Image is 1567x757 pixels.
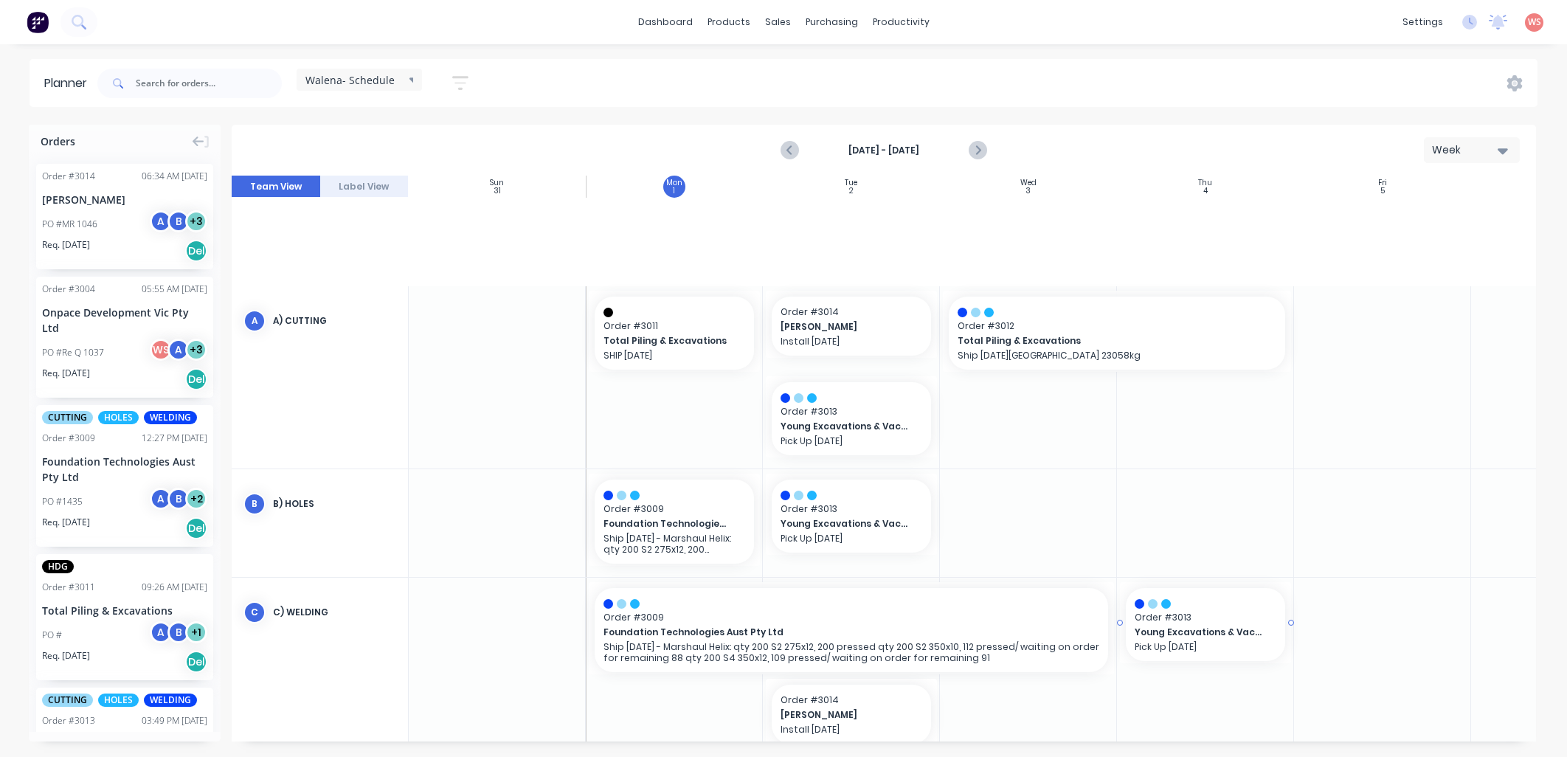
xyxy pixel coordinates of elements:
div: PO # [42,629,62,642]
div: Del [185,368,207,390]
a: dashboard [631,11,700,33]
div: 1 [673,187,675,195]
div: Fri [1378,179,1387,187]
span: HOLES [98,411,139,424]
div: 12:27 PM [DATE] [142,432,207,445]
span: Young Excavations & Vac Hire [1135,626,1262,639]
span: Order # 3009 [603,611,1099,624]
div: Week [1432,142,1500,158]
button: Label View [320,176,409,198]
div: B [167,210,190,232]
div: settings [1395,11,1450,33]
p: Ship [DATE][GEOGRAPHIC_DATA] 23058kg [958,350,1276,361]
div: A [167,339,190,361]
div: B) Holes [273,497,396,511]
div: Onpace Development Vic Pty Ltd [42,305,207,336]
div: WS [150,339,172,361]
div: 31 [494,187,501,195]
span: WELDING [144,411,197,424]
p: Pick Up [DATE] [781,533,922,544]
div: Order # 3011 [42,581,95,594]
span: Req. [DATE] [42,516,90,529]
div: Order # 3009 [42,432,95,445]
div: Order # 3004 [42,283,95,296]
span: Order # 3014 [781,694,922,707]
span: Order # 3014 [781,305,922,319]
div: 5 [1380,187,1385,195]
p: Ship [DATE] - Marshaul Helix: qty 200 S2 275x12, 200 pressed qty 200 S2 350x10, 112 pressed/ wait... [603,641,1099,663]
div: Del [185,240,207,262]
div: C [243,601,266,623]
span: Order # 3013 [781,405,922,418]
span: Orders [41,134,75,149]
div: Del [185,517,207,539]
div: + 1 [185,621,207,643]
span: WELDING [144,694,197,707]
strong: [DATE] - [DATE] [810,144,958,157]
span: HDG [42,560,74,573]
button: Week [1424,137,1520,163]
div: 2 [849,187,854,195]
span: Young Excavations & Vac Hire [781,517,908,530]
p: Install [DATE] [781,336,922,347]
p: SHIP [DATE] [603,350,745,361]
span: Req. [DATE] [42,238,90,252]
span: Order # 3013 [1135,611,1276,624]
img: Factory [27,11,49,33]
div: Foundation Technologies Aust Pty Ltd [42,454,207,485]
div: Order # 3014 [42,170,95,183]
div: + 3 [185,210,207,232]
div: 4 [1203,187,1208,195]
div: A [150,210,172,232]
div: purchasing [798,11,865,33]
div: Order # 3013 [42,714,95,727]
div: A) Cutting [273,314,396,328]
span: [PERSON_NAME] [781,708,908,722]
div: sales [758,11,798,33]
div: A [150,621,172,643]
span: Young Excavations & Vac Hire [781,420,908,433]
div: B [167,621,190,643]
div: A [243,310,266,332]
span: Order # 3011 [603,319,745,333]
span: Order # 3009 [603,502,745,516]
div: Mon [666,179,682,187]
div: A [150,488,172,510]
span: Foundation Technologies Aust Pty Ltd [603,517,731,530]
div: PO #1435 [42,495,83,508]
div: [PERSON_NAME] [42,192,207,207]
div: PO #Re Q 1037 [42,346,104,359]
span: [PERSON_NAME] [781,320,908,333]
span: Order # 3013 [781,502,922,516]
div: Total Piling & Excavations [42,603,207,618]
div: + 3 [185,339,207,361]
span: Req. [DATE] [42,649,90,663]
div: products [700,11,758,33]
p: Pick Up [DATE] [1135,641,1276,652]
span: Walena- Schedule [305,72,395,88]
div: 3 [1025,187,1031,195]
span: HOLES [98,694,139,707]
span: Total Piling & Excavations [603,334,731,348]
div: 09:26 AM [DATE] [142,581,207,594]
p: Ship [DATE] - Marshaul Helix: qty 200 S2 275x12, 200 pressed qty 200 S2 350x10, 112 pressed/ wait... [603,533,745,555]
span: Total Piling & Excavations [958,334,1245,348]
div: 06:34 AM [DATE] [142,170,207,183]
span: Foundation Technologies Aust Pty Ltd [603,626,1050,639]
div: B [167,488,190,510]
span: Order # 3012 [958,319,1276,333]
p: Install [DATE] [781,724,922,735]
div: Sun [490,179,504,187]
div: C) Welding [273,606,396,619]
div: 05:55 AM [DATE] [142,283,207,296]
div: 03:49 PM [DATE] [142,714,207,727]
div: Del [185,651,207,673]
div: PO #MR 1046 [42,218,97,231]
div: B [243,493,266,515]
div: Tue [845,179,857,187]
span: CUTTING [42,411,93,424]
div: + 2 [185,488,207,510]
input: Search for orders... [136,69,282,98]
span: Req. [DATE] [42,367,90,380]
div: productivity [865,11,937,33]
